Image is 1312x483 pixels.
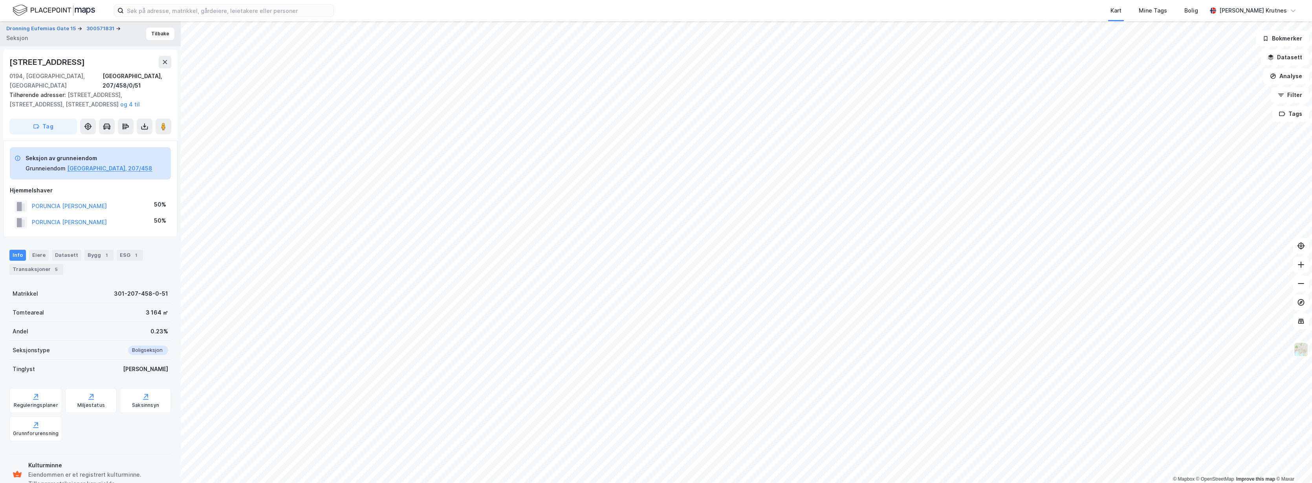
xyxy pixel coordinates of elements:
div: Reguleringsplaner [14,402,58,408]
button: Bokmerker [1256,31,1309,46]
span: Tilhørende adresser: [9,91,68,98]
div: Seksjon av grunneiendom [26,154,152,163]
div: Mine Tags [1139,6,1167,15]
div: 1 [103,251,110,259]
button: [GEOGRAPHIC_DATA], 207/458 [67,164,152,173]
div: 0.23% [150,327,168,336]
div: Bolig [1184,6,1198,15]
div: Tomteareal [13,308,44,317]
div: Saksinnsyn [132,402,159,408]
div: Miljøstatus [77,402,105,408]
div: [GEOGRAPHIC_DATA], 207/458/0/51 [103,71,171,90]
div: Kart [1110,6,1121,15]
div: Eiere [29,250,49,261]
div: Matrikkel [13,289,38,298]
div: [PERSON_NAME] [123,364,168,374]
a: Improve this map [1236,476,1275,482]
button: Datasett [1261,49,1309,65]
div: Hjemmelshaver [10,186,171,195]
div: 3 164 ㎡ [146,308,168,317]
button: Analyse [1263,68,1309,84]
div: Bygg [84,250,114,261]
div: 50% [154,216,166,225]
div: ESG [117,250,143,261]
input: Søk på adresse, matrikkel, gårdeiere, leietakere eller personer [124,5,333,16]
a: OpenStreetMap [1196,476,1234,482]
div: Andel [13,327,28,336]
div: Kulturminne [28,461,168,470]
div: Kontrollprogram for chat [1273,445,1312,483]
div: 0194, [GEOGRAPHIC_DATA], [GEOGRAPHIC_DATA] [9,71,103,90]
img: logo.f888ab2527a4732fd821a326f86c7f29.svg [13,4,95,17]
a: Mapbox [1173,476,1195,482]
div: Seksjonstype [13,346,50,355]
div: Info [9,250,26,261]
img: Z [1294,342,1308,357]
div: Datasett [52,250,81,261]
button: Dronning Eufemias Gate 15 [6,25,77,33]
button: 300571831 [86,25,116,33]
div: 1 [132,251,140,259]
iframe: Chat Widget [1273,445,1312,483]
div: [STREET_ADDRESS] [9,56,86,68]
div: 5 [52,265,60,273]
div: [STREET_ADDRESS], [STREET_ADDRESS], [STREET_ADDRESS] [9,90,165,109]
button: Filter [1271,87,1309,103]
button: Tilbake [146,27,174,40]
button: Tags [1272,106,1309,122]
div: Seksjon [6,33,28,43]
button: Tag [9,119,77,134]
div: [PERSON_NAME] Krutnes [1219,6,1287,15]
div: 50% [154,200,166,209]
div: 301-207-458-0-51 [114,289,168,298]
div: Tinglyst [13,364,35,374]
div: Grunneiendom [26,164,66,173]
div: Transaksjoner [9,264,63,275]
div: Grunnforurensning [13,430,59,437]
